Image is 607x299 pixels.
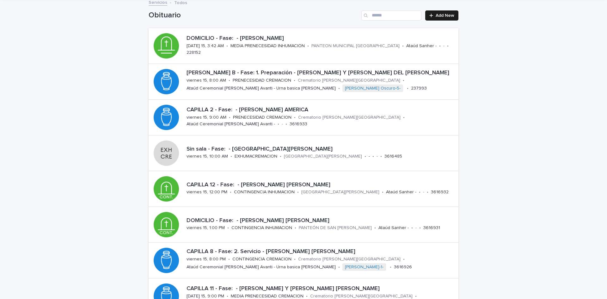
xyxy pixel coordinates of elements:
p: • [338,86,340,91]
p: • [278,121,279,127]
p: - [423,190,424,195]
input: Search [361,10,421,21]
p: PRENECESIDAD CREMACION [233,78,291,83]
p: 3616926 [394,265,412,270]
p: - [443,43,445,49]
p: Ataúd Ceremonial [PERSON_NAME] Avanti - Urna basica [PERSON_NAME] [187,265,336,270]
p: 3616933 [290,121,307,127]
p: • [372,154,374,159]
p: - [377,154,378,159]
a: [PERSON_NAME] B - Fase: 1. Preparación - [PERSON_NAME] Y [PERSON_NAME] DEL [PERSON_NAME]viernes 1... [149,64,458,100]
a: Add New [425,10,458,21]
p: • [427,190,428,195]
p: • [380,154,382,159]
p: DOMICILIO - Fase: - [PERSON_NAME] [187,35,456,42]
p: CONTINGENCIA CREMACION [232,257,291,262]
p: Sin sala - Fase: - [GEOGRAPHIC_DATA][PERSON_NAME] [187,146,456,153]
p: [GEOGRAPHIC_DATA][PERSON_NAME] [301,190,379,195]
p: • [294,115,296,120]
p: • [419,190,420,195]
p: • [390,265,391,270]
p: • [419,225,421,231]
p: • [382,190,383,195]
p: • [306,294,308,299]
p: • [415,294,417,299]
p: Ataúd Ceremonial [PERSON_NAME] Avanti - [187,121,275,127]
p: PANTEON MUNICIPAL [GEOGRAPHIC_DATA] [311,43,400,49]
p: Ataúd Sanher - [386,190,416,195]
p: • [365,154,366,159]
p: • [402,43,404,49]
p: CAPILLA 12 - Fase: - [PERSON_NAME] [PERSON_NAME] [187,182,456,189]
p: PRENECESIDAD CREMACION [233,115,291,120]
p: PANTEÓN DE SAN [PERSON_NAME] [299,225,372,231]
p: • [295,225,296,231]
p: Ataúd Sanher - [378,225,409,231]
h1: Obituario [149,11,359,20]
p: viernes 15, 8:00 AM [187,78,226,83]
p: MEDIA PRENECESIDAD INHUMACION [230,43,305,49]
p: • [285,121,287,127]
a: CAPILLA 2 - Fase: - [PERSON_NAME] AMERICAviernes 15, 9:00 AM•PRENECESIDAD CREMACION•Crematorio [P... [149,100,458,135]
p: MEDIA PRENECESIDAD CREMACION [231,294,303,299]
a: DOMICILIO - Fase: - [PERSON_NAME] [PERSON_NAME]viernes 15, 1:00 PM•CONTINGENCIA INHUMACION•PANTEÓ... [149,207,458,243]
p: Crematorio [PERSON_NAME][GEOGRAPHIC_DATA] [310,294,413,299]
p: viernes 15, 9:00 AM [187,115,226,120]
p: EXHUMACREMACION [235,154,277,159]
p: Crematorio [PERSON_NAME][GEOGRAPHIC_DATA] [298,78,400,83]
p: CAPILLA 8 - Fase: 2. Servicio - [PERSON_NAME] [PERSON_NAME] [187,248,456,255]
a: [PERSON_NAME] Oscuro-5- [345,86,401,91]
p: 228152 [187,50,201,55]
p: Crematorio [PERSON_NAME][GEOGRAPHIC_DATA] [298,115,401,120]
p: • [226,43,228,49]
a: DOMICILIO - Fase: - [PERSON_NAME][DATE] 15, 3:42 AM•MEDIA PRENECESIDAD INHUMACION•PANTEON MUNICIP... [149,28,458,64]
p: • [411,225,413,231]
p: - [415,225,417,231]
p: • [297,190,299,195]
p: [GEOGRAPHIC_DATA][PERSON_NAME] [284,154,362,159]
a: Sin sala - Fase: - [GEOGRAPHIC_DATA][PERSON_NAME]viernes 15, 10:00 AM•EXHUMACREMACION•[GEOGRAPHIC... [149,135,458,171]
p: - [369,154,370,159]
a: [PERSON_NAME]-1- [345,265,383,270]
p: CAPILLA 11 - Fase: - [PERSON_NAME] Y [PERSON_NAME] [PERSON_NAME] [187,285,456,292]
p: • [447,43,449,49]
p: [DATE] 15, 9:00 PM [187,294,224,299]
p: [PERSON_NAME] B - Fase: 1. Preparación - [PERSON_NAME] Y [PERSON_NAME] DEL [PERSON_NAME] [187,70,456,77]
span: Add New [436,13,454,18]
p: • [439,43,441,49]
p: 237993 [411,86,427,91]
a: CAPILLA 12 - Fase: - [PERSON_NAME] [PERSON_NAME]viernes 15, 12:00 PM•CONTINGENCIA INHUMACION•[GEO... [149,171,458,207]
p: CAPILLA 2 - Fase: - [PERSON_NAME] AMERICA [187,107,456,114]
p: • [374,225,376,231]
p: CONTINGENCIA INHUMACION [231,225,292,231]
p: - [282,121,283,127]
p: • [307,43,309,49]
p: • [229,115,230,120]
p: Ataúd Sanher - [406,43,437,49]
p: viernes 15, 1:00 PM [187,225,225,231]
a: CAPILLA 8 - Fase: 2. Servicio - [PERSON_NAME] [PERSON_NAME]viernes 15, 8:00 PM•CONTINGENCIA CREMA... [149,243,458,278]
p: • [228,257,230,262]
p: viernes 15, 8:00 PM [187,257,226,262]
p: 3616932 [431,190,449,195]
p: • [403,257,405,262]
p: • [294,257,296,262]
p: • [294,78,295,83]
p: • [407,86,408,91]
p: [DATE] 15, 3:42 AM [187,43,224,49]
p: • [229,78,230,83]
p: viernes 15, 12:00 PM [187,190,227,195]
p: • [230,190,231,195]
p: CONTINGENCIA INHUMACION [234,190,295,195]
p: Ataúd Ceremonial [PERSON_NAME] Avanti - Urna basica [PERSON_NAME] [187,86,336,91]
p: • [227,225,229,231]
p: DOMICILIO - Fase: - [PERSON_NAME] [PERSON_NAME] [187,217,456,224]
p: • [403,115,405,120]
p: • [338,265,340,270]
p: • [227,294,228,299]
p: • [403,78,404,83]
p: viernes 15, 10:00 AM [187,154,228,159]
p: • [280,154,281,159]
p: 3616485 [384,154,402,159]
